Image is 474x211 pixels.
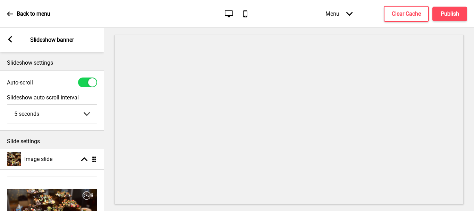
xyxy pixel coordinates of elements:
p: Back to menu [17,10,50,18]
button: Publish [432,7,467,21]
label: Slideshow auto scroll interval [7,94,97,101]
div: Menu [319,3,359,24]
a: Back to menu [7,5,50,23]
h4: Clear Cache [392,10,421,18]
label: Auto-scroll [7,79,33,86]
p: Slideshow settings [7,59,97,67]
p: Slideshow banner [30,36,74,44]
h4: Publish [441,10,459,18]
p: Slide settings [7,138,97,145]
h4: Image slide [24,155,52,163]
button: Clear Cache [384,6,429,22]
